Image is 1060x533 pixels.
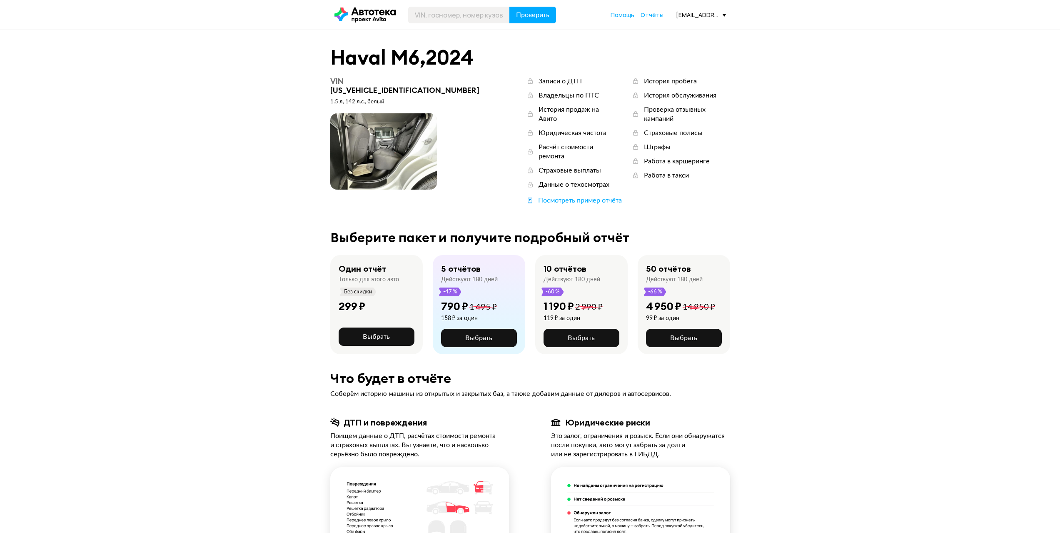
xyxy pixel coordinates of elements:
[575,303,603,311] span: 2 990 ₽
[441,300,468,313] div: 790 ₽
[330,47,730,68] div: Haval M6 , 2024
[646,329,722,347] button: Выбрать
[330,98,485,106] div: 1.5 л, 142 л.c., белый
[544,300,574,313] div: 1 190 ₽
[441,263,481,274] div: 5 отчётов
[644,157,710,166] div: Работа в каршеринге
[408,7,510,23] input: VIN, госномер, номер кузова
[644,77,697,86] div: История пробега
[644,171,689,180] div: Работа в такси
[330,77,485,95] div: [US_VEHICLE_IDENTIFICATION_NUMBER]
[648,288,663,296] span: -66 %
[568,335,595,341] span: Выбрать
[644,91,716,100] div: История обслуживания
[646,300,681,313] div: 4 950 ₽
[644,143,671,152] div: Штрафы
[339,300,365,313] div: 299 ₽
[670,335,697,341] span: Выбрать
[539,105,614,123] div: История продаж на Авито
[344,417,427,428] div: ДТП и повреждения
[544,315,603,322] div: 119 ₽ за один
[544,276,600,283] div: Действуют 180 дней
[509,7,556,23] button: Проверить
[469,303,497,311] span: 1 495 ₽
[465,335,492,341] span: Выбрать
[363,333,390,340] span: Выбрать
[330,230,730,245] div: Выберите пакет и получите подробный отчёт
[539,91,599,100] div: Владельцы по ПТС
[683,303,715,311] span: 14 950 ₽
[539,143,614,161] div: Расчёт стоимости ремонта
[676,11,726,19] div: [EMAIL_ADDRESS][DOMAIN_NAME]
[544,263,586,274] div: 10 отчётов
[544,329,619,347] button: Выбрать
[644,128,703,138] div: Страховые полисы
[339,276,399,283] div: Только для этого авто
[330,76,344,86] span: VIN
[516,12,549,18] span: Проверить
[526,196,622,205] a: Посмотреть пример отчёта
[441,315,497,322] div: 158 ₽ за один
[539,166,601,175] div: Страховые выплаты
[443,288,458,296] span: -47 %
[441,276,498,283] div: Действуют 180 дней
[344,288,373,296] span: Без скидки
[330,431,509,459] div: Поищем данные о ДТП, расчётах стоимости ремонта и страховых выплатах. Вы узнаете, что и насколько...
[539,180,609,189] div: Данные о техосмотрах
[551,431,730,459] div: Это залог, ограничения и розыск. Если они обнаружатся после покупки, авто могут забрать за долги ...
[565,417,650,428] div: Юридические риски
[611,11,634,19] a: Помощь
[646,276,703,283] div: Действуют 180 дней
[644,105,730,123] div: Проверка отзывных кампаний
[539,77,582,86] div: Записи о ДТП
[441,329,517,347] button: Выбрать
[538,196,622,205] div: Посмотреть пример отчёта
[339,328,414,346] button: Выбрать
[330,389,730,398] div: Соберём историю машины из открытых и закрытых баз, а также добавим данные от дилеров и автосервисов.
[539,128,606,138] div: Юридическая чистота
[646,315,715,322] div: 99 ₽ за один
[646,263,691,274] div: 50 отчётов
[641,11,663,19] a: Отчёты
[339,263,386,274] div: Один отчёт
[330,371,730,386] div: Что будет в отчёте
[545,288,560,296] span: -60 %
